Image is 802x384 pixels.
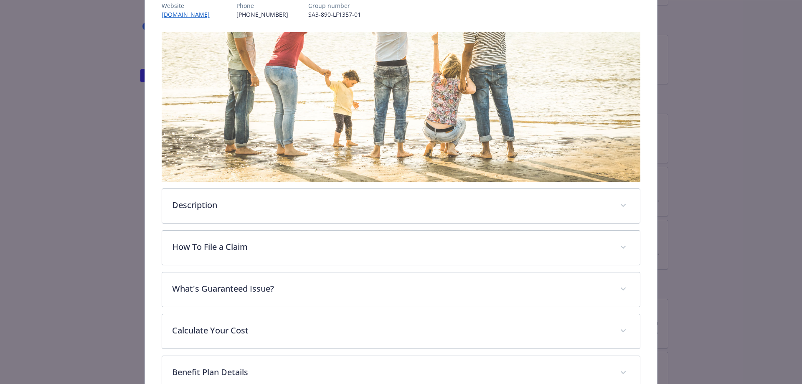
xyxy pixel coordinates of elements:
[236,1,288,10] p: Phone
[172,282,610,295] p: What's Guaranteed Issue?
[308,1,361,10] p: Group number
[162,272,640,307] div: What's Guaranteed Issue?
[236,10,288,19] p: [PHONE_NUMBER]
[172,199,610,211] p: Description
[162,314,640,348] div: Calculate Your Cost
[162,10,216,18] a: [DOMAIN_NAME]
[308,10,361,19] p: SA3-890-LF1357-01
[172,241,610,253] p: How To File a Claim
[172,366,610,379] p: Benefit Plan Details
[172,324,610,337] p: Calculate Your Cost
[162,231,640,265] div: How To File a Claim
[162,1,216,10] p: Website
[162,189,640,223] div: Description
[162,32,641,182] img: banner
